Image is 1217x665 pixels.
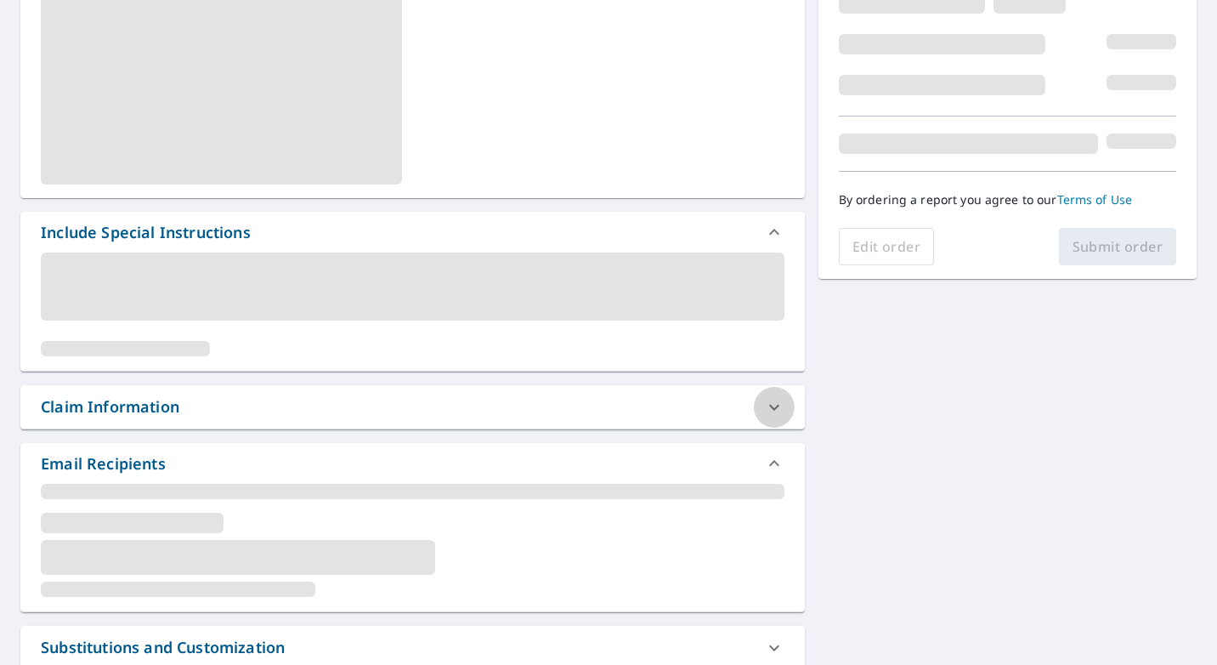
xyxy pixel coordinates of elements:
div: Claim Information [41,395,179,418]
div: Include Special Instructions [41,221,251,244]
div: Include Special Instructions [20,212,805,253]
div: Email Recipients [41,452,166,475]
div: Email Recipients [20,443,805,484]
div: Substitutions and Customization [41,636,285,659]
p: By ordering a report you agree to our [839,192,1176,207]
a: Terms of Use [1057,191,1133,207]
div: Claim Information [20,385,805,429]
